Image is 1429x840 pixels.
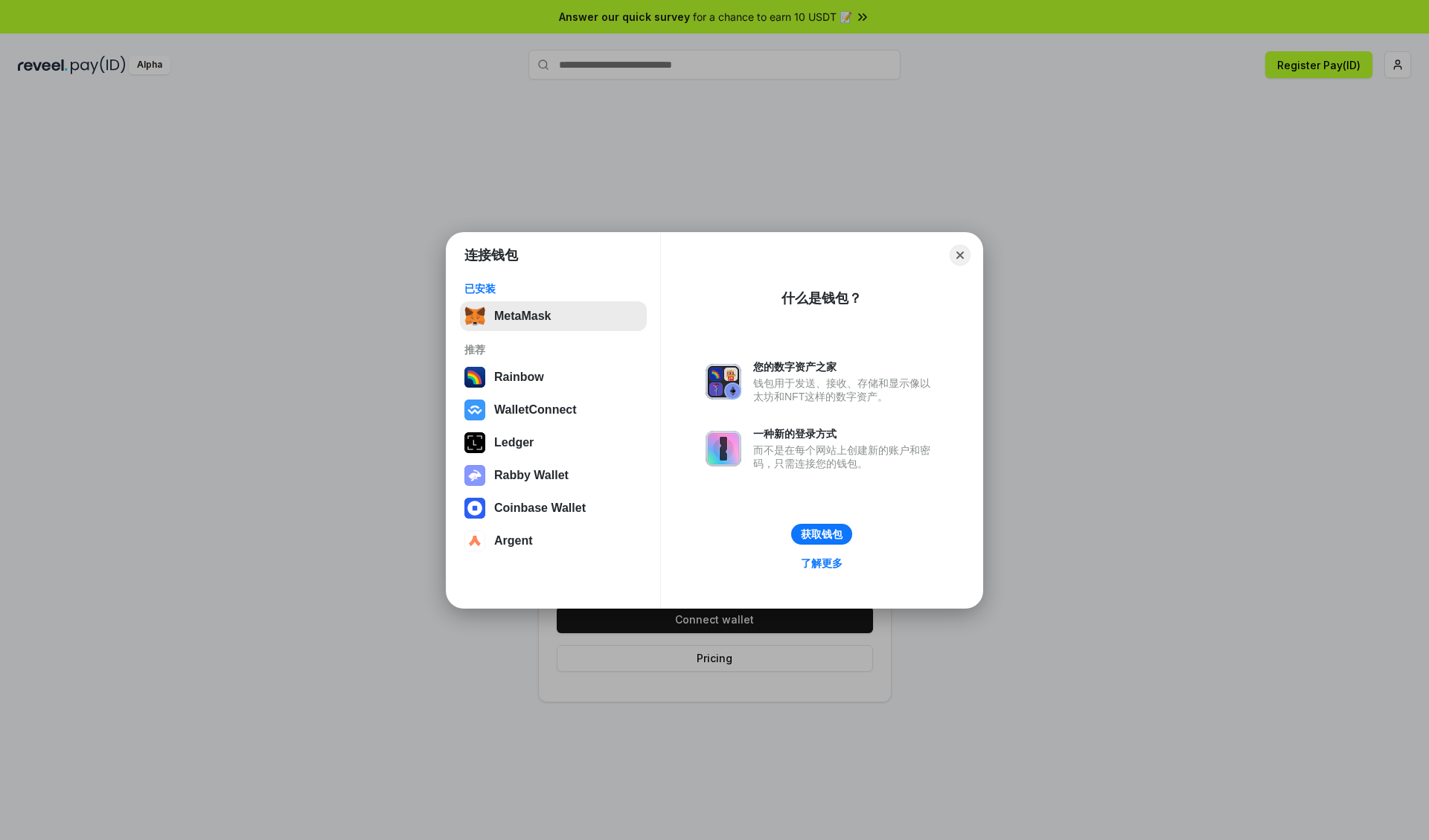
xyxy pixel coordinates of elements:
[460,461,647,490] button: Rabby Wallet
[781,289,862,307] div: 什么是钱包？
[801,528,843,541] div: 获取钱包
[464,246,518,264] h1: 连接钱包
[753,376,938,403] div: 钱包用于发送、接收、存储和显示像以太坊和NFT这样的数字资产。
[464,282,642,295] div: 已安装
[460,526,647,556] button: Argent
[706,431,741,467] img: svg+xml,%3Csvg%20xmlns%3D%22http%3A%2F%2Fwww.w3.org%2F2000%2Fsvg%22%20fill%3D%22none%22%20viewBox...
[464,306,485,327] img: svg+xml,%3Csvg%20fill%3D%22none%22%20height%3D%2233%22%20viewBox%3D%220%200%2035%2033%22%20width%...
[792,554,851,573] a: 了解更多
[464,343,642,356] div: 推荐
[464,465,485,486] img: svg+xml,%3Csvg%20xmlns%3D%22http%3A%2F%2Fwww.w3.org%2F2000%2Fsvg%22%20fill%3D%22none%22%20viewBox...
[460,395,647,425] button: WalletConnect
[460,362,647,392] button: Rainbow
[494,534,533,548] div: Argent
[494,371,544,384] div: Rainbow
[460,301,647,331] button: MetaMask
[464,498,485,519] img: svg+xml,%3Csvg%20width%3D%2228%22%20height%3D%2228%22%20viewBox%3D%220%200%2028%2028%22%20fill%3D...
[753,360,938,373] div: 您的数字资产之家
[464,400,485,420] img: svg+xml,%3Csvg%20width%3D%2228%22%20height%3D%2228%22%20viewBox%3D%220%200%2028%2028%22%20fill%3D...
[706,364,741,400] img: svg+xml,%3Csvg%20xmlns%3D%22http%3A%2F%2Fwww.w3.org%2F2000%2Fsvg%22%20fill%3D%22none%22%20viewBox...
[753,427,938,440] div: 一种新的登录方式
[464,530,485,551] img: svg+xml,%3Csvg%20width%3D%2228%22%20height%3D%2228%22%20viewBox%3D%220%200%2028%2028%22%20fill%3D...
[494,310,551,323] div: MetaMask
[464,367,485,388] img: svg+xml,%3Csvg%20width%3D%22120%22%20height%3D%22120%22%20viewBox%3D%220%200%20120%20120%22%20fil...
[791,524,852,545] button: 获取钱包
[753,443,938,470] div: 而不是在每个网站上创建新的账户和密码，只需连接您的钱包。
[460,493,647,523] button: Coinbase Wallet
[460,428,647,458] button: Ledger
[494,403,577,417] div: WalletConnect
[494,436,534,449] div: Ledger
[494,469,569,482] div: Rabby Wallet
[801,557,843,570] div: 了解更多
[464,432,485,453] img: svg+xml,%3Csvg%20xmlns%3D%22http%3A%2F%2Fwww.w3.org%2F2000%2Fsvg%22%20width%3D%2228%22%20height%3...
[950,245,971,266] button: Close
[494,501,586,515] div: Coinbase Wallet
